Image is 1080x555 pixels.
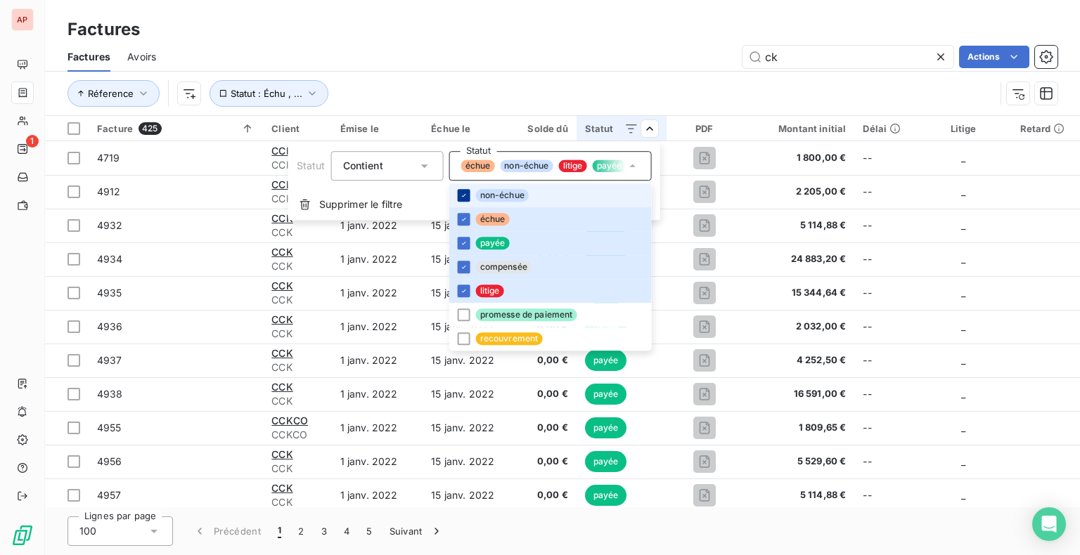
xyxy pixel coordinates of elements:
span: compensée [476,261,532,273]
span: échue [461,159,495,172]
span: litige [476,285,504,297]
span: non-échue [500,159,553,172]
span: échue [476,213,510,226]
span: payée [476,237,510,249]
span: non-échue [476,189,529,202]
span: Contient [343,159,383,171]
span: promesse de paiement [476,308,577,321]
span: Supprimer le filtre [319,197,403,211]
span: payée [593,159,626,172]
span: Statut [297,159,326,171]
span: recouvrement [476,332,543,345]
span: litige [559,159,587,172]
